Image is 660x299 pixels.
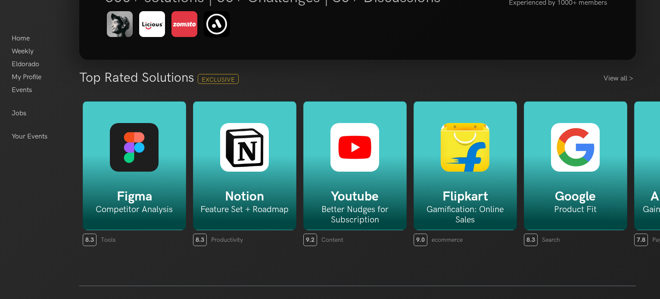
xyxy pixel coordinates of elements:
span: 8.3 [524,234,538,246]
h5: Figma [83,189,186,204]
span: 9.2 [303,234,317,246]
a: Notion Feature Set + Roadmap 8.3 Productivity [193,101,296,246]
span: Productivity [211,236,243,244]
a: Figma Competitor Analysis 8.3 Tools [83,101,186,246]
span: 9.0 [414,234,427,246]
a: View all > [604,74,636,84]
img: eldorado-banner-1.png [105,10,235,39]
h6: Gamification: Online Sales [414,204,517,225]
a: Google Product Fit 8.3 Search [524,101,627,246]
span: ecommerce [432,236,463,244]
h5: Notion [193,189,296,204]
h5: Youtube [304,189,406,204]
span: Tools [101,236,115,244]
h6: Better Nudges for Subscription [304,204,406,225]
a: Home [12,32,30,45]
a: Youtube Better Nudges for Subscription 9.2 Content [303,101,407,246]
h5: Google [524,189,627,204]
span: Search [542,236,560,244]
a: Eldorado [12,58,39,71]
span: 8.3 [83,234,97,246]
a: Your Events [12,130,47,143]
a: Events [12,84,32,97]
span: 7.8 [634,234,648,246]
a: Jobs [12,107,26,120]
span: Exclusive [198,74,239,84]
span: 8.3 [193,234,207,246]
h6: Competitor Analysis [83,204,186,215]
span: Content [321,236,343,244]
h5: Flipkart [414,189,517,204]
a: Weekly [12,45,34,58]
a: Flipkart Gamification: Online Sales 9.0 ecommerce [414,101,517,246]
a: My Profile [12,71,41,84]
h6: Product Fit [524,204,627,215]
h3: Top Rated Solutions [79,70,194,86]
h6: Feature Set + Roadmap [193,204,296,215]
